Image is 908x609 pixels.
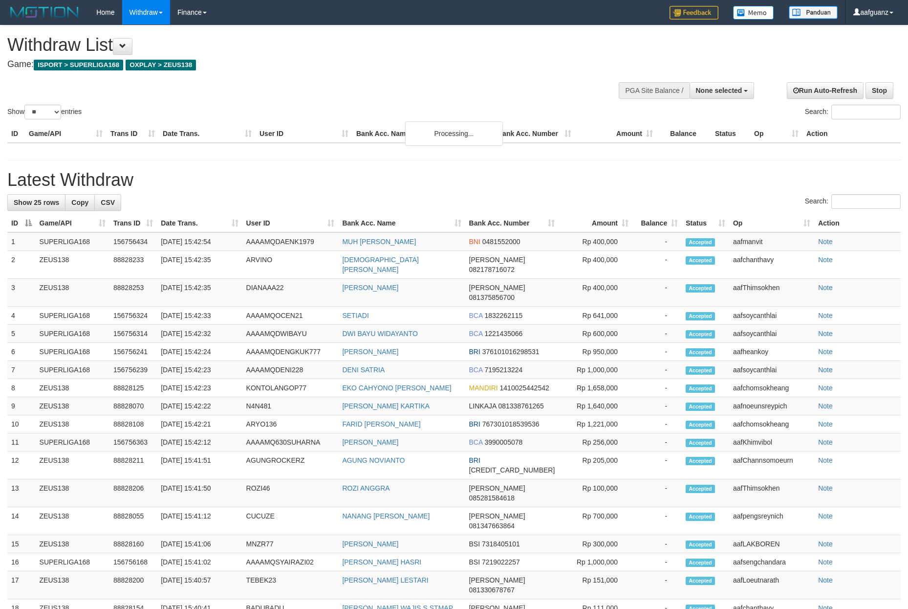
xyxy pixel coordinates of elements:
[109,251,157,279] td: 88828233
[36,251,109,279] td: ZEUS138
[109,279,157,307] td: 88828253
[7,105,82,119] label: Show entries
[818,402,833,410] a: Note
[818,512,833,520] a: Note
[805,194,901,209] label: Search:
[7,35,596,55] h1: Withdraw List
[109,325,157,343] td: 156756314
[559,507,632,535] td: Rp 700,000
[632,325,682,343] td: -
[729,232,814,251] td: aafmanvit
[157,325,242,343] td: [DATE] 15:42:32
[342,284,398,292] a: [PERSON_NAME]
[242,571,339,599] td: TEBEK23
[657,125,711,143] th: Balance
[109,553,157,571] td: 156756168
[632,279,682,307] td: -
[469,512,525,520] span: [PERSON_NAME]
[36,379,109,397] td: ZEUS138
[484,312,522,319] span: Copy 1832262115 to clipboard
[686,403,715,411] span: Accepted
[632,232,682,251] td: -
[690,82,755,99] button: None selected
[632,507,682,535] td: -
[750,125,802,143] th: Op
[242,307,339,325] td: AAAAMQOCEN21
[686,312,715,320] span: Accepted
[126,60,196,70] span: OXPLAY > ZEUS138
[733,6,774,20] img: Button%20Memo.svg
[342,484,389,492] a: ROZI ANGGRA
[7,307,36,325] td: 4
[632,397,682,415] td: -
[559,251,632,279] td: Rp 400,000
[818,420,833,428] a: Note
[559,232,632,251] td: Rp 400,000
[109,379,157,397] td: 88828125
[242,415,339,433] td: ARYO136
[686,421,715,429] span: Accepted
[686,256,715,265] span: Accepted
[729,553,814,571] td: aafsengchandara
[469,576,525,584] span: [PERSON_NAME]
[789,6,838,19] img: panduan.png
[729,307,814,325] td: aafsoycanthlai
[242,397,339,415] td: N4N481
[469,484,525,492] span: [PERSON_NAME]
[25,125,107,143] th: Game/API
[686,577,715,585] span: Accepted
[157,379,242,397] td: [DATE] 15:42:23
[818,438,833,446] a: Note
[469,402,497,410] span: LINKAJA
[342,256,419,273] a: [DEMOGRAPHIC_DATA][PERSON_NAME]
[469,348,480,356] span: BRI
[469,456,480,464] span: BRI
[802,125,901,143] th: Action
[818,256,833,264] a: Note
[469,256,525,264] span: [PERSON_NAME]
[242,451,339,479] td: AGUNGROCKERZ
[342,366,385,374] a: DENI SATRIA
[632,379,682,397] td: -
[498,402,543,410] span: Copy 081338761265 to clipboard
[242,553,339,571] td: AAAAMQSYAIRAZI02
[242,325,339,343] td: AAAAMQDWIBAYU
[559,214,632,232] th: Amount: activate to sort column ascending
[729,507,814,535] td: aafpengsreynich
[242,343,339,361] td: AAAAMQDENGKUK777
[686,439,715,447] span: Accepted
[36,307,109,325] td: SUPERLIGA168
[686,238,715,247] span: Accepted
[109,361,157,379] td: 156756239
[36,397,109,415] td: ZEUS138
[342,558,421,566] a: [PERSON_NAME] HASRI
[632,251,682,279] td: -
[818,540,833,548] a: Note
[559,415,632,433] td: Rp 1,221,000
[632,343,682,361] td: -
[632,214,682,232] th: Balance: activate to sort column ascending
[559,361,632,379] td: Rp 1,000,000
[157,361,242,379] td: [DATE] 15:42:23
[7,343,36,361] td: 6
[36,214,109,232] th: Game/API: activate to sort column ascending
[157,535,242,553] td: [DATE] 15:41:06
[686,366,715,375] span: Accepted
[342,402,430,410] a: [PERSON_NAME] KARTIKA
[342,456,405,464] a: AGUNG NOVIANTO
[805,105,901,119] label: Search:
[559,479,632,507] td: Rp 100,000
[109,307,157,325] td: 156756324
[109,433,157,451] td: 156756363
[818,348,833,356] a: Note
[619,82,689,99] div: PGA Site Balance /
[831,105,901,119] input: Search:
[159,125,256,143] th: Date Trans.
[818,330,833,338] a: Note
[342,420,420,428] a: FARID [PERSON_NAME]
[670,6,718,20] img: Feedback.jpg
[632,535,682,553] td: -
[157,553,242,571] td: [DATE] 15:41:02
[157,251,242,279] td: [DATE] 15:42:35
[469,494,515,502] span: Copy 085281584618 to clipboard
